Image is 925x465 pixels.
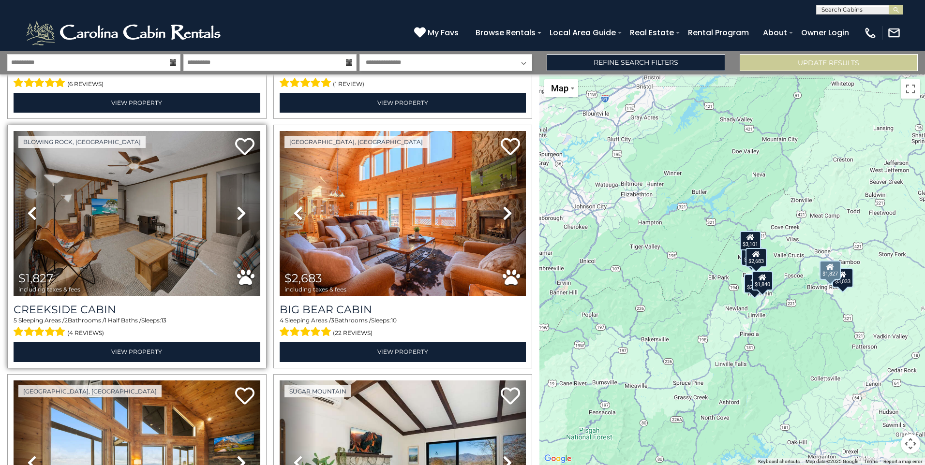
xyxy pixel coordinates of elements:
[14,131,260,296] img: thumbnail_167987642.jpeg
[683,24,754,41] a: Rental Program
[428,27,459,39] span: My Favs
[284,286,346,292] span: including taxes & fees
[14,303,260,316] a: Creekside Cabin
[280,303,526,316] a: Big Bear Cabin
[235,386,254,407] a: Add to favorites
[14,317,17,324] span: 5
[740,54,918,71] button: Update Results
[752,271,773,291] div: $1,840
[280,342,526,362] a: View Property
[18,136,146,148] a: Blowing Rock, [GEOGRAPHIC_DATA]
[104,317,141,324] span: 1 Half Baths /
[542,452,574,465] a: Open this area in Google Maps (opens a new window)
[864,459,878,464] a: Terms (opens in new tab)
[18,271,53,285] span: $1,827
[280,317,283,324] span: 4
[501,386,520,407] a: Add to favorites
[333,78,364,90] span: (1 review)
[746,248,767,267] div: $2,683
[161,317,166,324] span: 13
[280,67,526,90] div: Sleeping Areas / Bathrooms / Sleeps:
[545,24,621,41] a: Local Area Guide
[806,459,858,464] span: Map data ©2025 Google
[67,78,104,90] span: (6 reviews)
[832,268,853,288] div: $3,033
[901,434,920,453] button: Map camera controls
[284,136,428,148] a: [GEOGRAPHIC_DATA], [GEOGRAPHIC_DATA]
[331,317,334,324] span: 3
[391,317,397,324] span: 10
[280,93,526,113] a: View Property
[67,327,104,339] span: (4 reviews)
[819,261,840,280] div: $1,827
[887,26,901,40] img: mail-regular-white.png
[14,316,260,339] div: Sleeping Areas / Bathrooms / Sleeps:
[758,24,792,41] a: About
[501,137,520,158] a: Add to favorites
[744,274,765,293] div: $2,523
[901,79,920,99] button: Toggle fullscreen view
[796,24,854,41] a: Owner Login
[14,93,260,113] a: View Property
[547,54,725,71] a: Refine Search Filters
[284,271,322,285] span: $2,683
[864,26,877,40] img: phone-regular-white.png
[625,24,679,41] a: Real Estate
[414,27,461,39] a: My Favs
[14,67,260,90] div: Sleeping Areas / Bathrooms / Sleeps:
[64,317,68,324] span: 2
[284,385,351,397] a: Sugar Mountain
[471,24,540,41] a: Browse Rentals
[333,327,373,339] span: (22 reviews)
[758,458,800,465] button: Keyboard shortcuts
[740,231,761,250] div: $3,101
[542,452,574,465] img: Google
[235,137,254,158] a: Add to favorites
[18,385,162,397] a: [GEOGRAPHIC_DATA], [GEOGRAPHIC_DATA]
[551,83,568,93] span: Map
[883,459,922,464] a: Report a map error
[544,79,578,97] button: Change map style
[741,247,762,266] div: $5,919
[280,131,526,296] img: thumbnail_163278531.jpeg
[18,286,80,292] span: including taxes & fees
[24,18,225,47] img: White-1-2.png
[280,316,526,339] div: Sleeping Areas / Bathrooms / Sleeps:
[14,342,260,362] a: View Property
